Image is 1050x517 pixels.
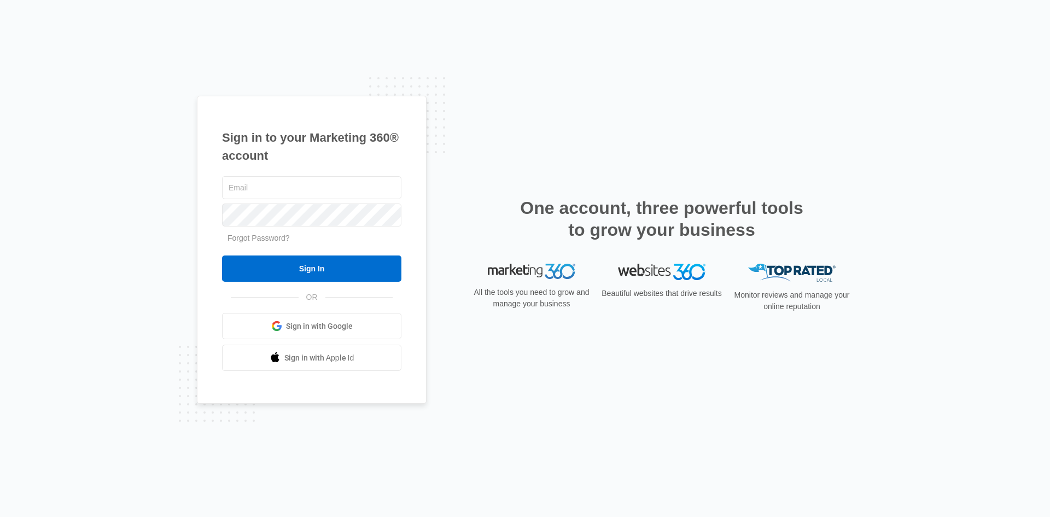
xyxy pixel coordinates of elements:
[299,292,325,303] span: OR
[284,352,354,364] span: Sign in with Apple Id
[731,289,853,312] p: Monitor reviews and manage your online reputation
[222,255,401,282] input: Sign In
[618,264,705,280] img: Websites 360
[517,197,807,241] h2: One account, three powerful tools to grow your business
[286,321,353,332] span: Sign in with Google
[227,234,290,242] a: Forgot Password?
[222,176,401,199] input: Email
[600,288,723,299] p: Beautiful websites that drive results
[222,129,401,165] h1: Sign in to your Marketing 360® account
[222,313,401,339] a: Sign in with Google
[488,264,575,279] img: Marketing 360
[470,287,593,310] p: All the tools you need to grow and manage your business
[222,345,401,371] a: Sign in with Apple Id
[748,264,836,282] img: Top Rated Local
